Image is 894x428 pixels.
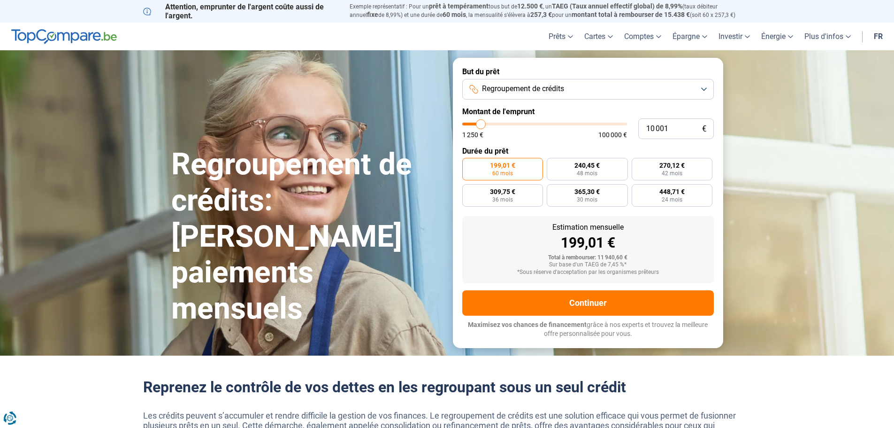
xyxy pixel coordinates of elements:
[492,171,513,176] span: 60 mois
[470,262,706,268] div: Sur base d'un TAEG de 7,45 %*
[462,147,714,156] label: Durée du prêt
[143,2,338,20] p: Attention, emprunter de l'argent coûte aussi de l'argent.
[468,321,587,328] span: Maximisez vos chances de financement
[572,11,690,18] span: montant total à rembourser de 15.438 €
[443,11,466,18] span: 60 mois
[713,23,756,50] a: Investir
[470,236,706,250] div: 199,01 €
[574,188,600,195] span: 365,30 €
[462,290,714,316] button: Continuer
[756,23,799,50] a: Énergie
[171,147,442,327] h1: Regroupement de crédits: [PERSON_NAME] paiements mensuels
[470,269,706,276] div: *Sous réserve d'acceptation par les organismes prêteurs
[574,162,600,169] span: 240,45 €
[598,132,627,138] span: 100 000 €
[462,67,714,76] label: But du prêt
[799,23,856,50] a: Plus d'infos
[577,197,597,202] span: 30 mois
[619,23,667,50] a: Comptes
[429,2,489,10] span: prêt à tempérament
[492,197,513,202] span: 36 mois
[517,2,543,10] span: 12.500 €
[667,23,713,50] a: Épargne
[350,2,751,19] p: Exemple représentatif : Pour un tous but de , un (taux débiteur annuel de 8,99%) et une durée de ...
[579,23,619,50] a: Cartes
[462,107,714,116] label: Montant de l'emprunt
[490,162,515,169] span: 199,01 €
[552,2,682,10] span: TAEG (Taux annuel effectif global) de 8,99%
[462,79,714,100] button: Regroupement de crédits
[577,171,597,176] span: 48 mois
[11,29,117,44] img: TopCompare
[143,378,751,396] h2: Reprenez le contrôle de vos dettes en les regroupant sous un seul crédit
[662,197,682,202] span: 24 mois
[367,11,378,18] span: fixe
[530,11,552,18] span: 257,3 €
[462,132,483,138] span: 1 250 €
[659,188,685,195] span: 448,71 €
[490,188,515,195] span: 309,75 €
[868,23,888,50] a: fr
[462,320,714,339] p: grâce à nos experts et trouvez la meilleure offre personnalisée pour vous.
[470,224,706,231] div: Estimation mensuelle
[543,23,579,50] a: Prêts
[470,255,706,261] div: Total à rembourser: 11 940,60 €
[662,171,682,176] span: 42 mois
[482,84,564,94] span: Regroupement de crédits
[659,162,685,169] span: 270,12 €
[702,125,706,133] span: €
